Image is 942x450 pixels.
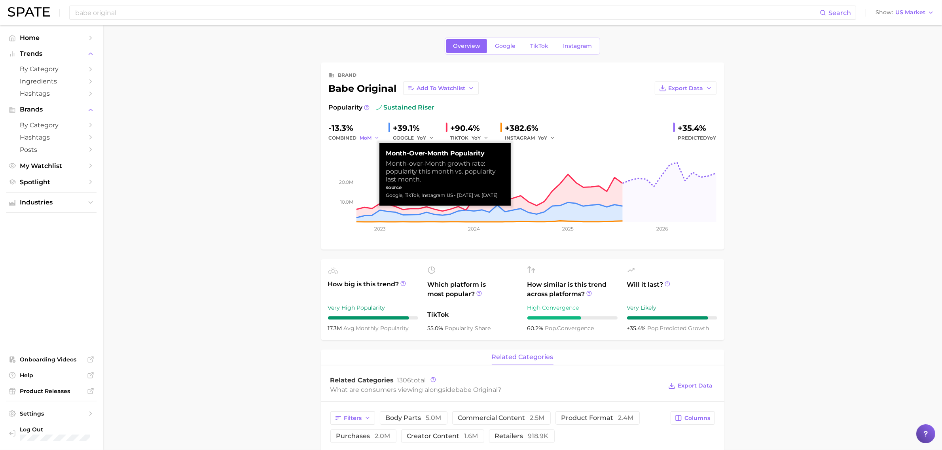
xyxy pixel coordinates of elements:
span: total [397,376,426,384]
span: Hashtags [20,134,83,141]
a: Settings [6,408,97,420]
a: Help [6,369,97,381]
span: Hashtags [20,90,83,97]
span: convergence [545,325,594,332]
div: GOOGLE [393,133,440,143]
div: High Convergence [527,303,618,312]
div: brand [338,70,357,80]
button: Export Data [655,81,716,95]
span: +35.4% [627,325,648,332]
div: +90.4% [451,122,494,134]
span: purchases [336,433,390,439]
span: How similar is this trend across platforms? [527,280,618,299]
a: Home [6,32,97,44]
div: Very Likely [627,303,717,312]
span: Settings [20,410,83,417]
span: Will it last? [627,280,717,299]
span: Search [828,9,851,17]
span: 17.3m [328,325,344,332]
span: monthly popularity [344,325,409,332]
span: Posts [20,146,83,153]
span: Columns [685,415,711,422]
div: Very High Popularity [328,303,418,312]
img: sustained riser [376,104,382,111]
span: How big is this trend? [328,280,418,299]
button: Columns [671,411,715,425]
a: Hashtags [6,131,97,144]
button: Filters [330,411,375,425]
div: +39.1% [393,122,440,134]
span: commercial content [458,415,545,421]
a: Google [488,39,522,53]
span: product format [561,415,634,421]
span: 1306 [397,376,411,384]
span: Popularity [329,103,363,112]
div: TIKTOK [451,133,494,143]
span: Show [876,10,893,15]
span: Google [495,43,516,49]
button: Export Data [666,380,715,391]
a: Spotlight [6,176,97,188]
span: Spotlight [20,178,83,186]
div: What are consumers viewing alongside ? [330,384,663,395]
button: Trends [6,48,97,60]
div: Google, TikTok, Instagram US - [DATE] vs. [DATE] [386,191,504,199]
button: MoM [360,133,380,143]
span: TikTok [530,43,548,49]
div: 6 / 10 [527,316,618,320]
span: Onboarding Videos [20,356,83,363]
div: combined [329,133,382,143]
tspan: 2024 [468,226,480,232]
span: popularity share [445,325,491,332]
div: -13.3% [329,122,382,134]
span: Filters [344,415,362,422]
span: Brands [20,106,83,113]
span: body parts [386,415,442,421]
span: Export Data [669,85,703,92]
span: Trends [20,50,83,57]
div: +35.4% [678,122,716,134]
span: YoY [707,135,716,141]
button: YoY [417,133,434,143]
strong: source [386,184,402,190]
span: TikTok [428,310,518,320]
img: SPATE [8,7,50,17]
span: 1.6m [464,432,478,440]
a: My Watchlist [6,160,97,172]
span: 2.4m [618,414,634,422]
button: Brands [6,104,97,115]
div: INSTAGRAM [505,133,561,143]
span: by Category [20,121,83,129]
span: Log Out [20,426,97,433]
span: Export Data [678,382,713,389]
a: Onboarding Videos [6,354,97,365]
tspan: 2026 [656,226,667,232]
span: MoM [360,134,372,141]
span: US Market [895,10,925,15]
a: Posts [6,144,97,156]
a: Product Releases [6,385,97,397]
span: 2.5m [530,414,545,422]
div: Month-over-Month growth rate: popularity this month vs. popularity last month. [386,160,504,183]
span: creator content [407,433,478,439]
button: ShowUS Market [874,8,936,18]
div: +382.6% [505,122,561,134]
span: 5.0m [426,414,442,422]
span: 918.9k [528,432,549,440]
tspan: 2025 [562,226,574,232]
span: Home [20,34,83,42]
span: retailers [495,433,549,439]
a: Overview [446,39,487,53]
span: Overview [453,43,480,49]
span: YoY [472,134,481,141]
abbr: average [344,325,356,332]
a: Instagram [556,39,599,53]
button: YoY [538,133,555,143]
div: babe original [329,81,479,95]
span: by Category [20,65,83,73]
a: Hashtags [6,87,97,100]
abbr: popularity index [545,325,557,332]
span: babe original [456,386,498,393]
span: 55.0% [428,325,445,332]
a: TikTok [523,39,555,53]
